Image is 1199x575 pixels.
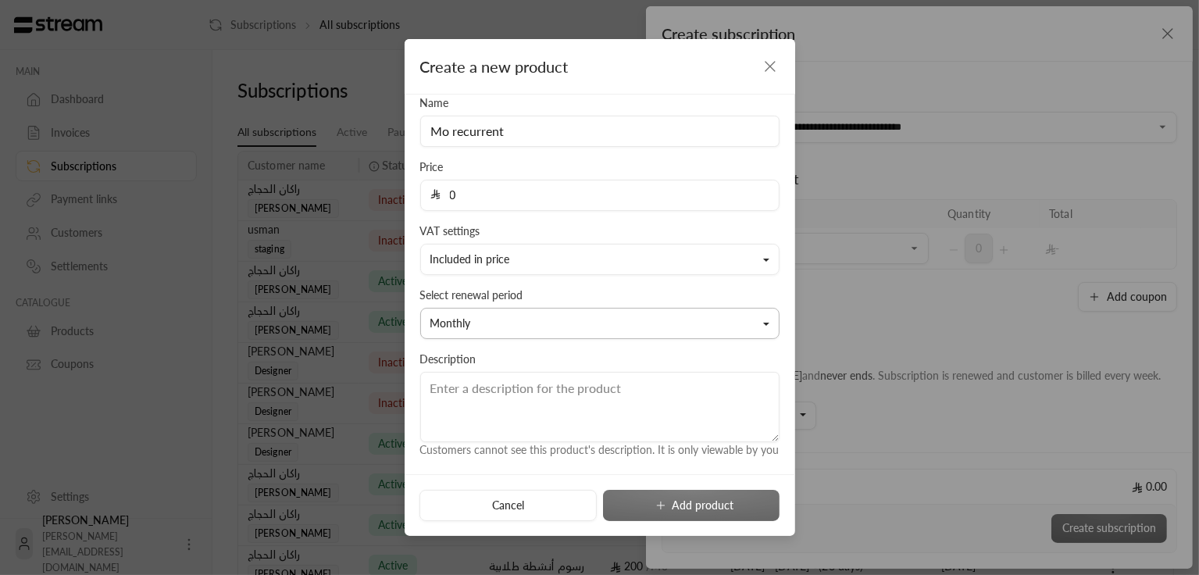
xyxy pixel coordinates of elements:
input: Enter the price for the product [441,180,769,210]
label: Price [420,159,444,175]
button: Included in price [420,244,780,275]
label: VAT settings [420,223,480,239]
label: Description [420,352,476,367]
input: Enter the name of the product [420,116,780,147]
span: Create a new product [420,57,569,76]
label: Select renewal period [420,287,523,303]
span: Customers cannot see this product's description. It is only viewable by you [420,443,780,456]
button: Cancel [419,490,597,521]
button: Monthly [420,308,780,339]
label: Name [420,95,449,111]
